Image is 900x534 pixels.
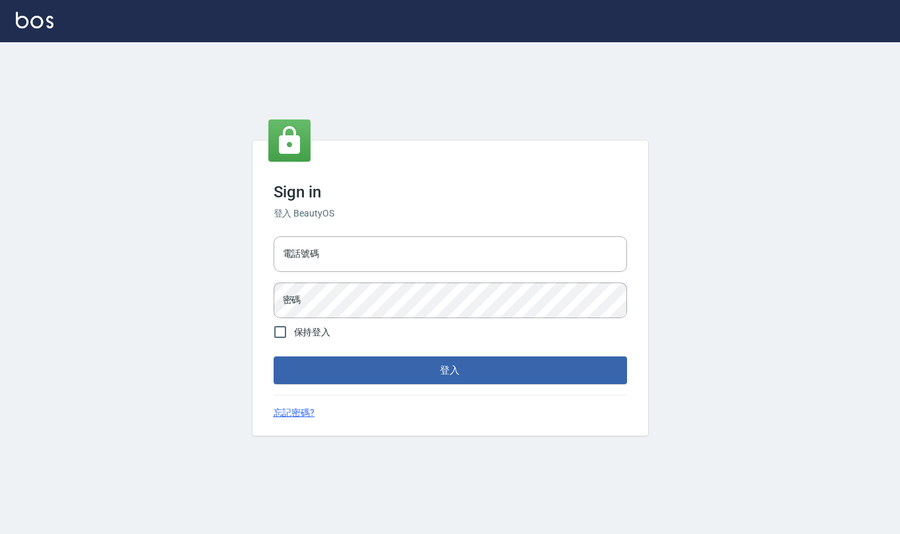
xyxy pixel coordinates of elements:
[16,12,53,28] img: Logo
[294,325,331,339] span: 保持登入
[274,356,627,384] button: 登入
[274,207,627,220] h6: 登入 BeautyOS
[274,406,315,420] a: 忘記密碼?
[274,183,627,201] h3: Sign in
